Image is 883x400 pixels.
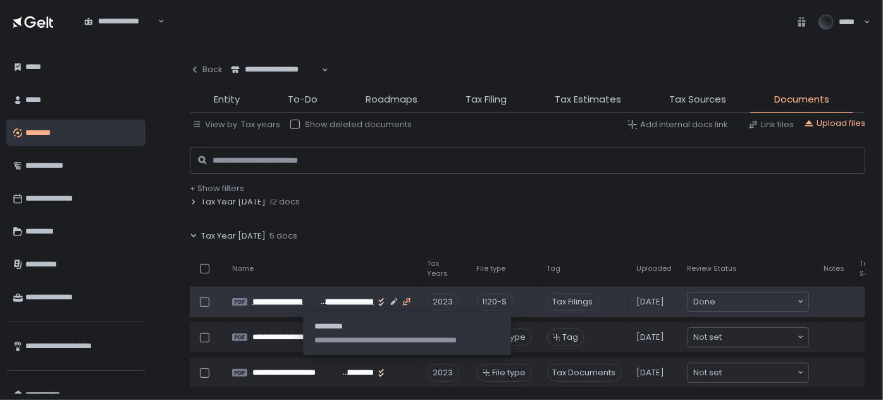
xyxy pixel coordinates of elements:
[269,196,300,208] span: 12 docs
[688,292,808,311] div: Search for option
[547,264,561,273] span: Tag
[637,296,665,308] span: [DATE]
[84,27,157,40] input: Search for option
[269,230,297,242] span: 5 docs
[477,264,506,273] span: File type
[804,118,865,129] button: Upload files
[637,332,665,343] span: [DATE]
[637,264,672,273] span: Uploaded
[477,293,513,311] div: 1120-S
[214,92,240,107] span: Entity
[547,364,622,382] span: Tax Documents
[748,119,794,130] button: Link files
[774,92,829,107] span: Documents
[669,92,726,107] span: Tax Sources
[428,293,459,311] div: 2023
[722,331,796,344] input: Search for option
[428,364,459,382] div: 2023
[688,363,808,382] div: Search for option
[76,9,164,35] div: Search for option
[688,328,808,347] div: Search for option
[232,264,254,273] span: Name
[288,92,318,107] span: To-Do
[493,332,526,343] span: File type
[722,366,796,379] input: Search for option
[694,331,722,344] span: Not set
[627,119,728,130] button: Add internal docs link
[563,332,579,343] span: Tag
[493,367,526,378] span: File type
[824,264,845,273] span: Notes
[466,92,507,107] span: Tax Filing
[694,296,716,308] span: Done
[190,57,223,82] button: Back
[555,92,621,107] span: Tax Estimates
[201,230,266,242] span: Tax Year [DATE]
[366,92,417,107] span: Roadmaps
[223,57,328,83] div: Search for option
[428,328,459,346] div: 2023
[231,75,321,88] input: Search for option
[190,183,244,194] button: + Show filters
[190,182,244,194] span: + Show filters
[190,64,223,75] div: Back
[637,367,665,378] span: [DATE]
[547,293,599,311] span: Tax Filings
[688,264,738,273] span: Review Status
[192,119,280,130] button: View by: Tax years
[201,196,266,208] span: Tax Year [DATE]
[694,366,722,379] span: Not set
[716,296,796,308] input: Search for option
[428,259,462,278] span: Tax Years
